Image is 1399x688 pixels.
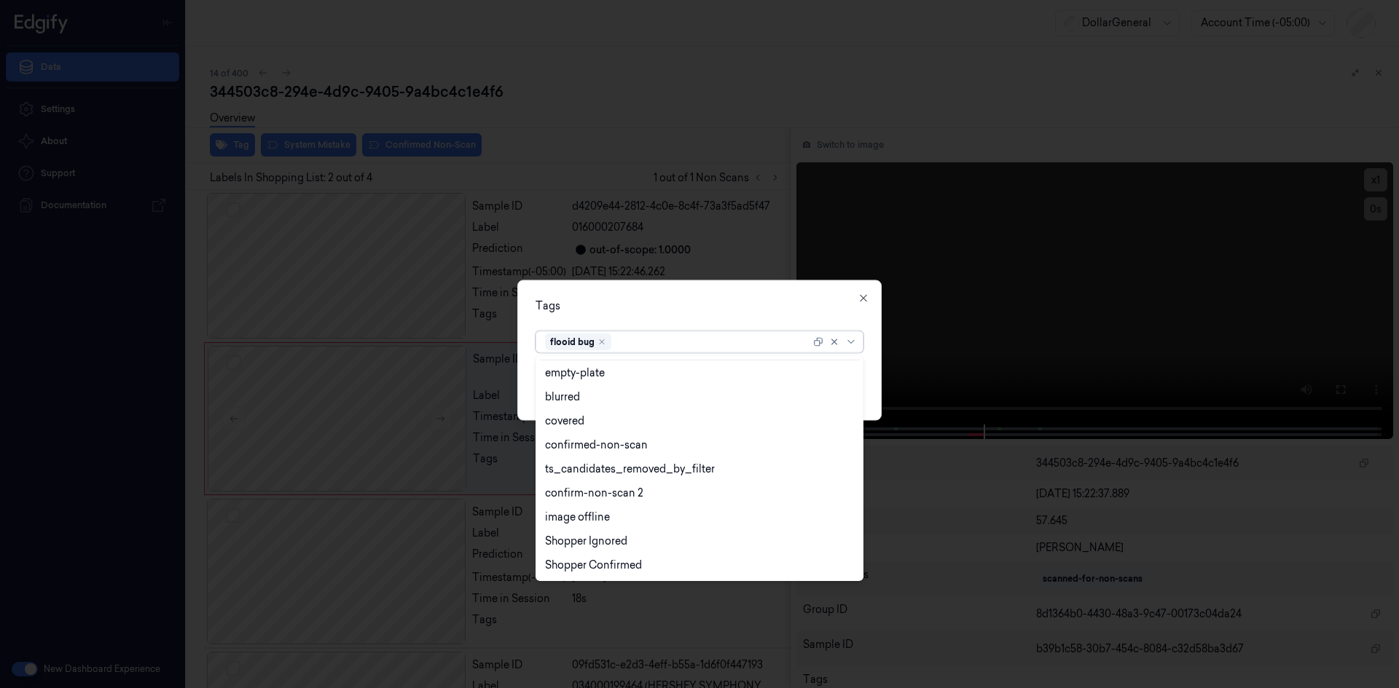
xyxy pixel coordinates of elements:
[597,337,606,346] div: Remove ,flooid bug
[545,462,715,477] div: ts_candidates_removed_by_filter
[545,390,580,405] div: blurred
[545,438,648,453] div: confirmed-non-scan
[545,534,627,549] div: Shopper Ignored
[550,335,595,348] div: flooid bug
[545,365,605,381] div: empty-plate
[536,298,863,313] div: Tags
[545,486,643,501] div: confirm-non-scan 2
[545,558,642,573] div: Shopper Confirmed
[545,414,584,429] div: covered
[545,510,610,525] div: image offline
